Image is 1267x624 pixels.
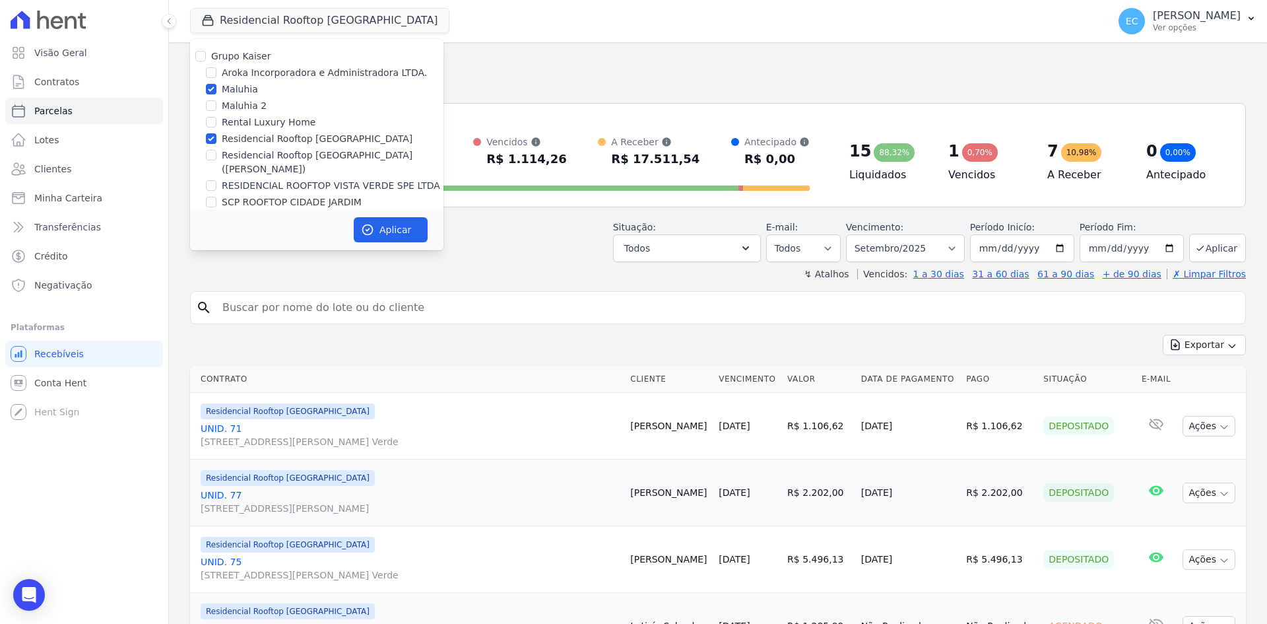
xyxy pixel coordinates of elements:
td: R$ 1.106,62 [961,393,1038,460]
span: Clientes [34,162,71,176]
h4: Vencidos [948,167,1026,183]
div: Depositado [1043,550,1114,569]
h2: Parcelas [190,53,1246,77]
a: [DATE] [719,554,750,565]
p: [PERSON_NAME] [1153,9,1241,22]
a: Conta Hent [5,370,163,396]
td: [PERSON_NAME] [625,526,713,593]
button: EC [PERSON_NAME] Ver opções [1108,3,1267,40]
h4: A Receber [1047,167,1125,183]
span: Minha Carteira [34,191,102,205]
h4: Liquidados [849,167,927,183]
td: [DATE] [856,460,961,526]
td: R$ 2.202,00 [782,460,856,526]
a: 1 a 30 dias [913,269,964,279]
span: EC [1126,17,1138,26]
label: E-mail: [766,222,798,232]
label: Situação: [613,222,656,232]
td: R$ 5.496,13 [782,526,856,593]
div: 0 [1146,141,1157,162]
button: Exportar [1163,335,1246,355]
td: R$ 1.106,62 [782,393,856,460]
div: 7 [1047,141,1058,162]
a: Parcelas [5,98,163,124]
span: [STREET_ADDRESS][PERSON_NAME] [201,502,620,515]
a: ✗ Limpar Filtros [1167,269,1246,279]
a: UNID. 75[STREET_ADDRESS][PERSON_NAME] Verde [201,555,620,582]
div: R$ 17.511,54 [611,149,699,170]
span: Parcelas [34,104,73,118]
div: R$ 0,00 [744,149,810,170]
td: [DATE] [856,393,961,460]
span: [STREET_ADDRESS][PERSON_NAME] Verde [201,435,620,448]
label: Aroka Incorporadora e Administradora LTDA. [222,66,427,80]
label: Maluhia 2 [222,99,267,113]
span: Transferências [34,221,101,234]
div: 10,98% [1061,143,1102,162]
span: Conta Hent [34,376,86,390]
label: SCP ROOFTOP CIDADE JARDIM [222,195,362,209]
th: Cliente [625,366,713,393]
a: Contratos [5,69,163,95]
div: Vencidos [486,135,566,149]
td: [DATE] [856,526,961,593]
span: Residencial Rooftop [GEOGRAPHIC_DATA] [201,470,375,486]
a: Negativação [5,272,163,298]
label: Vencimento: [846,222,903,232]
span: Residencial Rooftop [GEOGRAPHIC_DATA] [201,604,375,619]
a: [DATE] [719,487,750,498]
a: Minha Carteira [5,185,163,211]
a: UNID. 71[STREET_ADDRESS][PERSON_NAME] Verde [201,422,620,448]
span: Visão Geral [34,46,87,59]
a: 61 a 90 dias [1037,269,1094,279]
div: 15 [849,141,871,162]
span: Residencial Rooftop [GEOGRAPHIC_DATA] [201,537,375,553]
th: Situação [1038,366,1136,393]
label: Grupo Kaiser [211,51,271,61]
div: Open Intercom Messenger [13,579,45,611]
span: Contratos [34,75,79,88]
a: [DATE] [719,421,750,431]
th: Valor [782,366,856,393]
span: [STREET_ADDRESS][PERSON_NAME] Verde [201,569,620,582]
button: Residencial Rooftop [GEOGRAPHIC_DATA] [190,8,449,33]
td: [PERSON_NAME] [625,393,713,460]
span: Crédito [34,250,68,263]
div: A Receber [611,135,699,149]
a: 31 a 60 dias [972,269,1029,279]
th: Contrato [190,366,625,393]
label: Período Inicío: [970,222,1035,232]
a: Lotes [5,127,163,153]
h4: Antecipado [1146,167,1224,183]
div: Depositado [1043,483,1114,502]
div: 0,70% [962,143,998,162]
button: Ações [1183,549,1235,570]
span: Lotes [34,133,59,147]
td: R$ 2.202,00 [961,460,1038,526]
button: Aplicar [354,217,428,242]
i: search [196,300,212,316]
a: Clientes [5,156,163,182]
label: Residencial Rooftop [GEOGRAPHIC_DATA] [222,132,412,146]
div: Depositado [1043,417,1114,435]
a: Crédito [5,243,163,269]
th: Data de Pagamento [856,366,961,393]
button: Todos [613,234,761,262]
label: Rental Luxury Home [222,116,315,129]
div: 1 [948,141,959,162]
p: Ver opções [1153,22,1241,33]
label: Maluhia [222,83,258,96]
label: RESIDENCIAL ROOFTOP VISTA VERDE SPE LTDA [222,179,440,193]
label: ↯ Atalhos [804,269,849,279]
button: Ações [1183,416,1235,436]
label: Vencidos: [857,269,907,279]
a: UNID. 77[STREET_ADDRESS][PERSON_NAME] [201,489,620,515]
div: Antecipado [744,135,810,149]
th: Vencimento [713,366,782,393]
a: Transferências [5,214,163,240]
span: Negativação [34,279,92,292]
input: Buscar por nome do lote ou do cliente [214,295,1240,321]
a: Visão Geral [5,40,163,66]
button: Ações [1183,483,1235,503]
td: [PERSON_NAME] [625,460,713,526]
